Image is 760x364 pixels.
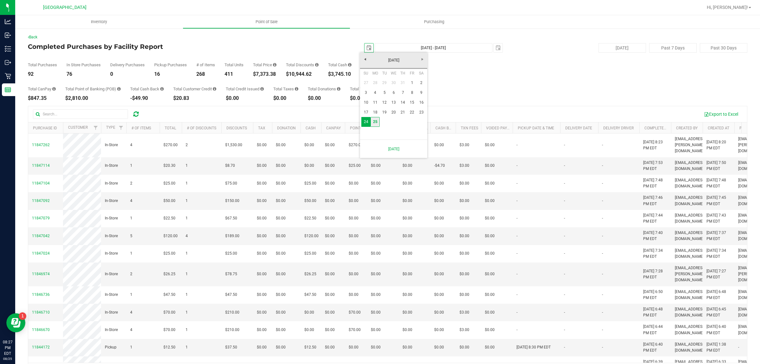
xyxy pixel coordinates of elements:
a: Packed By [739,126,759,130]
div: Total Taxes [273,87,298,91]
a: 24 [361,117,370,127]
span: $20.30 [163,163,175,169]
div: 268 [196,72,215,77]
span: [EMAIL_ADDRESS][DOMAIN_NAME] [675,230,706,242]
a: Voided Payment [486,126,517,130]
a: Created At [708,126,729,130]
span: 2 [186,142,188,148]
span: $0.00 [276,180,286,186]
iframe: Resource center unread badge [19,312,26,320]
div: $7,373.38 [253,72,276,77]
span: $0.00 [276,233,286,239]
i: Sum of the successful, non-voided point-of-banking payment transactions, both via payment termina... [117,87,121,91]
span: [DATE] 8:20 PM EDT [706,139,731,151]
a: 11 [370,98,380,107]
span: [GEOGRAPHIC_DATA] [43,5,86,10]
span: $270.00 [163,142,178,148]
span: $22.50 [304,215,316,221]
a: Created By [676,126,698,130]
span: $0.00 [402,163,412,169]
span: 2 [130,180,132,186]
inline-svg: Analytics [5,18,11,25]
a: 8 [408,88,417,98]
a: Completed At [644,126,672,130]
a: Delivery Date [565,126,592,130]
th: Sunday [361,68,370,78]
span: [DATE] 7:45 PM EDT [706,195,731,207]
input: Search... [33,109,128,119]
th: Wednesday [389,68,398,78]
span: $0.00 [257,215,267,221]
div: Total Customer Credit [173,87,216,91]
span: 11846974 [32,272,50,276]
span: - [564,198,565,204]
span: $0.00 [276,198,286,204]
span: [DATE] 7:48 PM EDT [643,177,667,189]
span: 4 [130,142,132,148]
span: $120.00 [163,233,178,239]
span: $0.00 [257,180,267,186]
button: Past 7 Days [649,43,697,53]
div: # of Items [196,63,215,67]
span: [DATE] 7:48 PM EDT [706,177,731,189]
span: $0.00 [257,163,267,169]
inline-svg: Inventory [5,46,11,52]
a: # of Items [131,126,151,130]
i: Sum of all account credit issued for all refunds from returned purchases in the date range. [260,87,264,91]
span: $0.00 [485,180,495,186]
span: In-Store [105,198,118,204]
span: $67.50 [225,215,237,221]
span: - [564,233,565,239]
span: 11847114 [32,163,50,168]
span: $0.00 [257,142,267,148]
a: 19 [380,107,389,117]
span: $0.00 [434,233,444,239]
span: 1 [186,180,188,186]
span: Purchasing [415,19,453,25]
a: CanPay [326,126,341,130]
span: $0.00 [434,250,444,257]
span: 11846710 [32,310,50,315]
span: - [564,215,565,221]
a: 18 [370,107,380,117]
span: $25.00 [304,180,316,186]
span: $0.00 [402,233,412,239]
a: Customer [68,125,88,130]
div: $10,944.62 [286,72,319,77]
div: Total Cash [328,63,351,67]
span: [DATE] 7:46 PM EDT [643,195,667,207]
a: 16 [417,98,426,107]
span: 1 [130,163,132,169]
a: 7 [398,88,408,98]
span: Hi, [PERSON_NAME]! [707,5,748,10]
a: Inventory [15,15,183,29]
span: $0.00 [325,142,335,148]
span: $0.00 [485,163,495,169]
span: $120.00 [304,233,319,239]
a: 1 [408,78,417,88]
span: 11847262 [32,143,50,147]
i: Sum of the total taxes for all purchases in the date range. [295,87,298,91]
a: Back [28,35,37,39]
i: Sum of the successful, non-voided cash payment transactions for all purchases in the date range. ... [348,63,351,67]
span: 1 [186,250,188,257]
a: Filter [91,122,101,133]
span: - [516,163,517,169]
span: $0.00 [325,250,335,257]
span: -$4.70 [434,163,445,169]
span: In-Store [105,215,118,221]
span: $0.00 [257,250,267,257]
span: In-Store [105,163,118,169]
span: - [516,233,517,239]
a: 2 [417,78,426,88]
span: $50.00 [163,198,175,204]
span: 4 [186,233,188,239]
span: $0.00 [459,215,469,221]
span: $25.00 [163,250,175,257]
span: $0.00 [485,233,495,239]
div: $0.00 [308,96,340,101]
a: 21 [398,107,408,117]
span: - [602,233,603,239]
div: Total Cash Back [130,87,164,91]
th: Saturday [417,68,426,78]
